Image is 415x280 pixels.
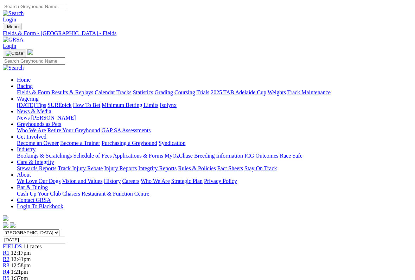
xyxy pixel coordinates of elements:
[194,153,243,159] a: Breeding Information
[280,153,302,159] a: Race Safe
[17,172,31,178] a: About
[31,115,76,121] a: [PERSON_NAME]
[122,178,139,184] a: Careers
[138,165,177,171] a: Integrity Reports
[17,83,33,89] a: Racing
[17,140,412,146] div: Get Involved
[17,121,61,127] a: Greyhounds as Pets
[3,3,65,10] input: Search
[3,23,21,30] button: Toggle navigation
[17,140,59,146] a: Become an Owner
[104,165,137,171] a: Injury Reports
[60,140,100,146] a: Become a Trainer
[116,89,132,95] a: Tracks
[3,215,8,221] img: logo-grsa-white.png
[62,191,149,197] a: Chasers Restaurant & Function Centre
[268,89,286,95] a: Weights
[17,89,412,96] div: Racing
[174,89,195,95] a: Coursing
[102,127,151,133] a: GAP SA Assessments
[133,89,153,95] a: Statistics
[204,178,237,184] a: Privacy Policy
[11,250,31,256] span: 12:17pm
[17,115,412,121] div: News & Media
[217,165,243,171] a: Fact Sheets
[7,24,19,29] span: Menu
[3,250,9,256] a: R1
[11,256,31,262] span: 12:41pm
[47,102,71,108] a: SUREpick
[102,140,157,146] a: Purchasing a Greyhound
[73,102,101,108] a: How To Bet
[95,89,115,95] a: Calendar
[3,236,65,243] input: Select date
[17,165,412,172] div: Care & Integrity
[196,89,209,95] a: Trials
[244,153,278,159] a: ICG Outcomes
[3,10,24,17] img: Search
[17,203,63,209] a: Login To Blackbook
[17,108,51,114] a: News & Media
[160,102,177,108] a: Isolynx
[17,159,54,165] a: Care & Integrity
[17,89,50,95] a: Fields & Form
[3,269,9,275] a: R4
[3,43,16,49] a: Login
[17,127,412,134] div: Greyhounds as Pets
[51,89,93,95] a: Results & Replays
[3,222,8,228] img: facebook.svg
[17,134,46,140] a: Get Involved
[3,243,22,249] a: FIELDS
[58,165,103,171] a: Track Injury Rebate
[17,184,48,190] a: Bar & Dining
[102,102,158,108] a: Minimum Betting Limits
[17,191,61,197] a: Cash Up Your Club
[3,17,16,23] a: Login
[11,269,28,275] span: 1:21pm
[27,49,33,55] img: logo-grsa-white.png
[287,89,331,95] a: Track Maintenance
[155,89,173,95] a: Grading
[6,51,23,56] img: Close
[244,165,277,171] a: Stay On Track
[17,115,30,121] a: News
[17,178,60,184] a: We Love Our Dogs
[3,57,65,65] input: Search
[17,146,36,152] a: Industry
[17,102,46,108] a: [DATE] Tips
[211,89,266,95] a: 2025 TAB Adelaide Cup
[3,65,24,71] img: Search
[17,191,412,197] div: Bar & Dining
[62,178,102,184] a: Vision and Values
[17,197,51,203] a: Contact GRSA
[165,153,193,159] a: MyOzChase
[17,77,31,83] a: Home
[17,178,412,184] div: About
[17,127,46,133] a: Who We Are
[23,243,41,249] span: 11 races
[3,30,412,37] a: Fields & Form - [GEOGRAPHIC_DATA] - Fields
[3,262,9,268] a: R3
[141,178,170,184] a: Who We Are
[10,222,15,228] img: twitter.svg
[17,165,56,171] a: Stewards Reports
[47,127,100,133] a: Retire Your Greyhound
[113,153,163,159] a: Applications & Forms
[73,153,111,159] a: Schedule of Fees
[104,178,121,184] a: History
[3,256,9,262] a: R2
[159,140,185,146] a: Syndication
[17,153,412,159] div: Industry
[17,96,39,102] a: Wagering
[17,153,72,159] a: Bookings & Scratchings
[171,178,203,184] a: Strategic Plan
[3,37,24,43] img: GRSA
[3,50,26,57] button: Toggle navigation
[178,165,216,171] a: Rules & Policies
[17,102,412,108] div: Wagering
